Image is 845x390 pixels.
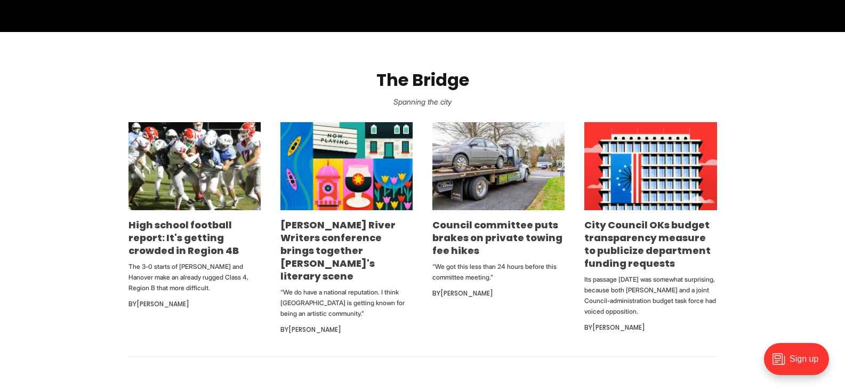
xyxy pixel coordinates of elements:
div: By [432,287,565,300]
div: By [584,321,717,334]
iframe: portal-trigger [755,338,845,390]
p: “We got this less than 24 hours before this committee meeting.” [432,261,565,283]
a: [PERSON_NAME] [592,323,645,332]
a: Council committee puts brakes on private towing fee hikes [432,218,562,257]
p: Its passage [DATE] was somewhat surprising, because both [PERSON_NAME] and a joint Council-admini... [584,274,717,317]
img: Council committee puts brakes on private towing fee hikes [432,122,565,210]
h2: The Bridge [17,70,828,90]
img: High school football report: It's getting crowded in Region 4B [128,122,261,210]
p: The 3-0 starts of [PERSON_NAME] and Hanover make an already rugged Class 4, Region B that more di... [128,261,261,293]
p: “We do have a national reputation. I think [GEOGRAPHIC_DATA] is getting known for being an artist... [280,287,413,319]
p: Spanning the city [17,94,828,109]
a: [PERSON_NAME] [136,299,189,308]
a: [PERSON_NAME] [288,325,341,334]
a: [PERSON_NAME] River Writers conference brings together [PERSON_NAME]'s literary scene [280,218,396,283]
a: High school football report: It's getting crowded in Region 4B [128,218,239,257]
a: [PERSON_NAME] [440,289,493,298]
img: City Council OKs budget transparency measure to publicize department funding requests [584,122,717,210]
img: James River Writers conference brings together Richmond's literary scene [280,122,413,210]
div: By [128,298,261,311]
a: City Council OKs budget transparency measure to publicize department funding requests [584,218,711,270]
div: By [280,323,413,336]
